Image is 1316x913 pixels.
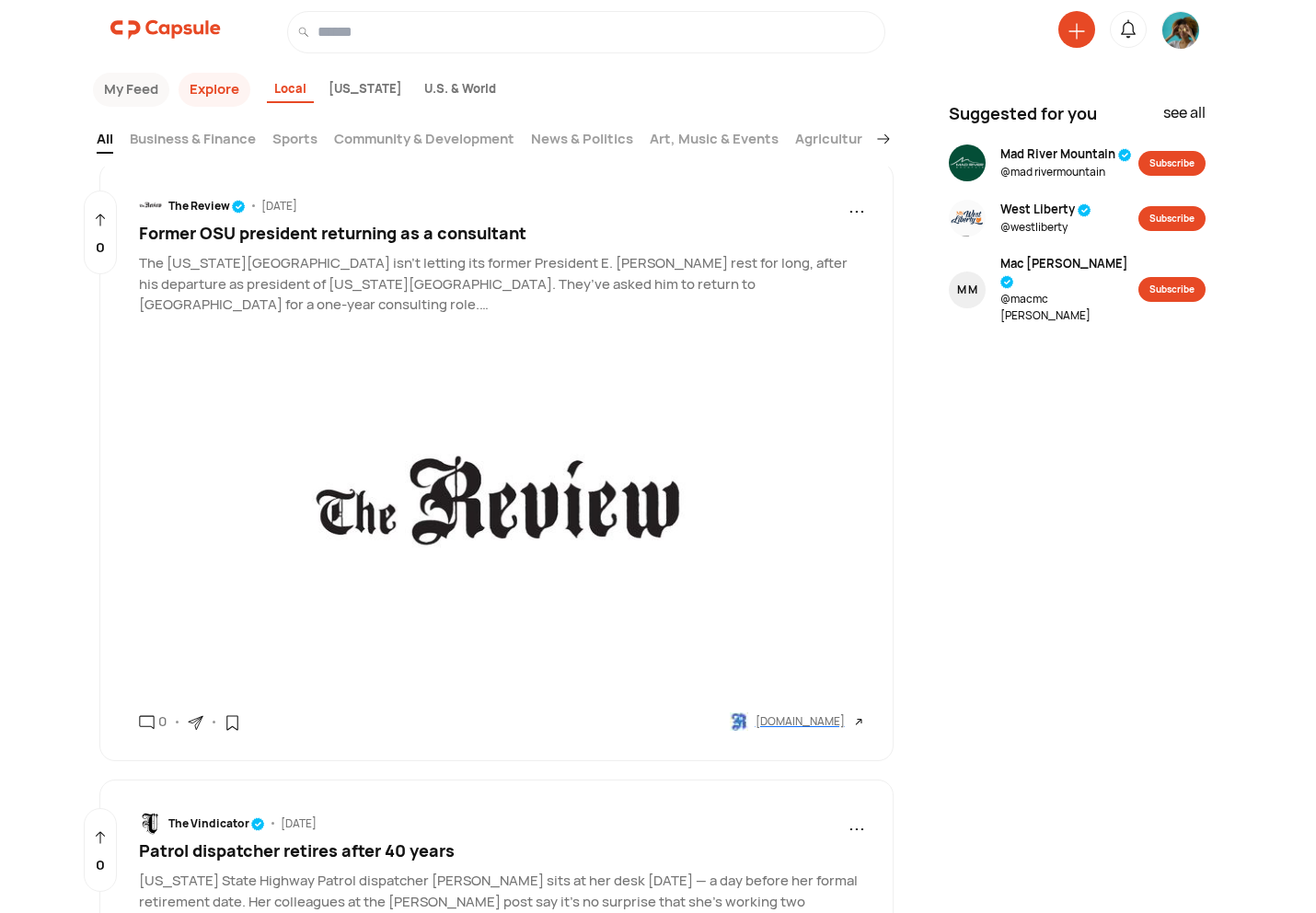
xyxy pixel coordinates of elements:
button: Subscribe [1138,151,1206,176]
img: favicons [730,712,748,731]
img: resizeImage [139,325,858,702]
img: tick [1000,275,1014,289]
button: My Feed [93,73,169,107]
div: [DATE] [261,198,297,214]
div: The Vindicator [168,815,265,832]
span: West Liberty [1000,201,1091,219]
span: Patrol dispatcher retires after 40 years [139,839,455,861]
a: Business & Finance [130,129,256,154]
span: @ macmc [PERSON_NAME] [1000,291,1139,324]
img: resizeImage [139,812,162,835]
p: The [US_STATE][GEOGRAPHIC_DATA] isn’t letting its former President E. [PERSON_NAME] rest for long... [139,253,865,316]
span: ... [848,809,865,837]
span: Former OSU president returning as a consultant [139,222,526,244]
button: Subscribe [1138,206,1206,231]
a: logo [110,11,221,53]
p: 0 [96,237,105,259]
a: Agriculture [795,129,871,154]
img: tick [232,200,246,214]
span: Suggested for you [949,101,1097,126]
a: Art, Music & Events [650,129,779,154]
img: resizeImage [949,200,986,237]
a: News & Politics [531,129,633,154]
img: logo [110,11,221,48]
span: @ westliberty [1000,219,1091,236]
span: @ mad rivermountain [1000,164,1132,180]
div: [DATE] [281,815,317,832]
div: see all [1163,101,1206,133]
img: tick [1078,203,1091,217]
img: tick [1118,148,1132,162]
span: ... [848,191,865,219]
button: Explore [179,73,250,107]
a: All [97,129,113,154]
div: U.S. & World [417,76,503,104]
div: [US_STATE] [321,76,410,104]
span: Mad River Mountain [1000,145,1132,164]
img: resizeImage [949,144,986,181]
a: [DOMAIN_NAME] [730,712,865,731]
div: The Review [168,198,246,214]
div: [DOMAIN_NAME] [756,713,845,730]
img: tick [251,817,265,831]
a: Community & Development [334,129,514,154]
div: 0 [155,711,167,733]
img: resizeImage [139,194,162,217]
p: 0 [96,855,105,876]
div: M M [957,282,977,298]
span: Mac [PERSON_NAME] [1000,255,1139,291]
div: Local [267,76,314,104]
img: resizeImage [1162,12,1199,49]
a: Sports [272,129,317,154]
button: Subscribe [1138,277,1206,302]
